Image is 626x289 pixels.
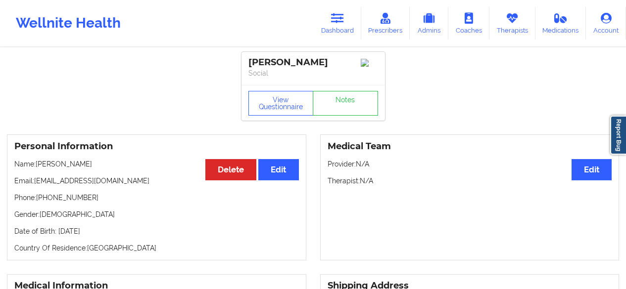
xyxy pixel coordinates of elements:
[314,7,361,40] a: Dashboard
[248,57,378,68] div: [PERSON_NAME]
[14,159,299,169] p: Name: [PERSON_NAME]
[586,7,626,40] a: Account
[14,209,299,219] p: Gender: [DEMOGRAPHIC_DATA]
[14,176,299,186] p: Email: [EMAIL_ADDRESS][DOMAIN_NAME]
[448,7,489,40] a: Coaches
[328,176,612,186] p: Therapist: N/A
[328,141,612,152] h3: Medical Team
[248,68,378,78] p: Social
[205,159,256,180] button: Delete
[410,7,448,40] a: Admins
[313,91,378,116] a: Notes
[328,159,612,169] p: Provider: N/A
[489,7,535,40] a: Therapists
[361,59,378,67] img: Image%2Fplaceholer-image.png
[14,243,299,253] p: Country Of Residence: [GEOGRAPHIC_DATA]
[361,7,410,40] a: Prescribers
[14,193,299,203] p: Phone: [PHONE_NUMBER]
[248,91,314,116] button: View Questionnaire
[258,159,298,180] button: Edit
[14,226,299,236] p: Date of Birth: [DATE]
[535,7,586,40] a: Medications
[572,159,612,180] button: Edit
[14,141,299,152] h3: Personal Information
[610,116,626,155] a: Report Bug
